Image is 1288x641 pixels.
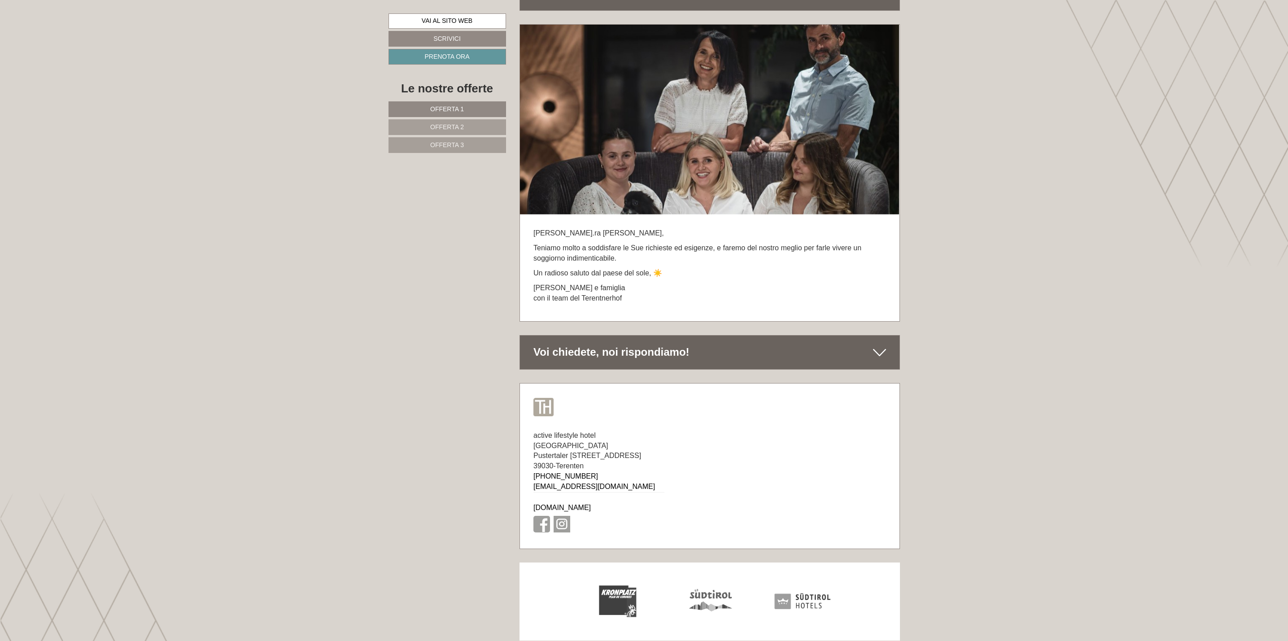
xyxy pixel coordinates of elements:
[430,123,464,131] span: Offerta 2
[520,417,678,549] div: -
[389,31,506,47] a: Scrivici
[533,452,641,459] span: Pustertaler [STREET_ADDRESS]
[533,483,655,490] a: [EMAIL_ADDRESS][DOMAIN_NAME]
[533,243,886,264] p: Teniamo molto a soddisfare le Sue richieste ed esigenze, e faremo del nostro meglio per farle viv...
[533,462,554,470] span: 39030
[533,228,886,239] p: [PERSON_NAME].ra [PERSON_NAME],
[520,336,899,369] div: Voi chiedete, noi rispondiamo!
[533,472,598,480] a: [PHONE_NUMBER]
[389,80,506,97] div: Le nostre offerte
[430,105,464,113] span: Offerta 1
[389,13,506,29] a: Vai al sito web
[389,49,506,65] a: Prenota ora
[533,432,608,449] span: active lifestyle hotel [GEOGRAPHIC_DATA]
[533,504,591,511] a: [DOMAIN_NAME]
[430,141,464,148] span: Offerta 3
[533,283,886,304] p: [PERSON_NAME] e famiglia con il team del Terentnerhof
[556,462,584,470] span: Terenten
[533,268,886,279] p: Un radioso saluto dal paese del sole, ☀️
